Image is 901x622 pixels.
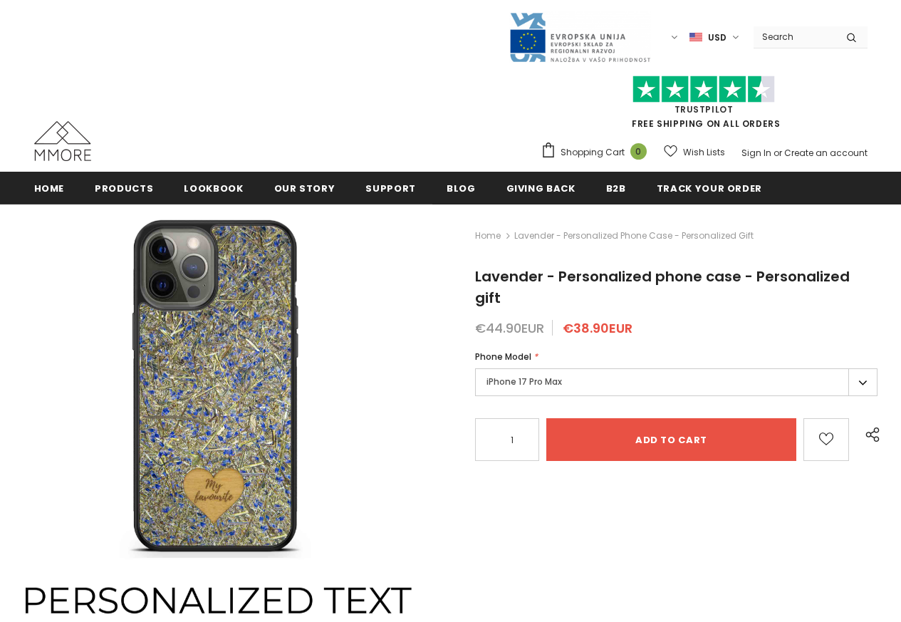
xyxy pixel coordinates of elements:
[184,182,243,195] span: Lookbook
[708,31,726,45] span: USD
[741,147,771,159] a: Sign In
[683,145,725,160] span: Wish Lists
[509,31,651,43] a: Javni Razpis
[675,103,734,115] a: Trustpilot
[475,351,531,363] span: Phone Model
[34,182,65,195] span: Home
[34,121,91,161] img: MMORE Cases
[34,172,65,204] a: Home
[784,147,868,159] a: Create an account
[274,172,335,204] a: Our Story
[447,172,476,204] a: Blog
[774,147,782,159] span: or
[546,418,796,461] input: Add to cart
[475,227,501,244] a: Home
[95,182,153,195] span: Products
[689,31,702,43] img: USD
[630,143,647,160] span: 0
[274,182,335,195] span: Our Story
[754,26,835,47] input: Search Site
[657,172,762,204] a: Track your order
[447,182,476,195] span: Blog
[365,182,416,195] span: support
[506,182,576,195] span: Giving back
[475,368,877,396] label: iPhone 17 Pro Max
[657,182,762,195] span: Track your order
[664,140,725,165] a: Wish Lists
[606,182,626,195] span: B2B
[95,172,153,204] a: Products
[509,11,651,63] img: Javni Razpis
[563,319,632,337] span: €38.90EUR
[514,227,754,244] span: Lavender - Personalized phone case - Personalized gift
[365,172,416,204] a: support
[184,172,243,204] a: Lookbook
[475,319,544,337] span: €44.90EUR
[632,76,775,103] img: Trust Pilot Stars
[506,172,576,204] a: Giving back
[541,142,654,163] a: Shopping Cart 0
[606,172,626,204] a: B2B
[541,82,868,130] span: FREE SHIPPING ON ALL ORDERS
[475,266,850,308] span: Lavender - Personalized phone case - Personalized gift
[561,145,625,160] span: Shopping Cart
